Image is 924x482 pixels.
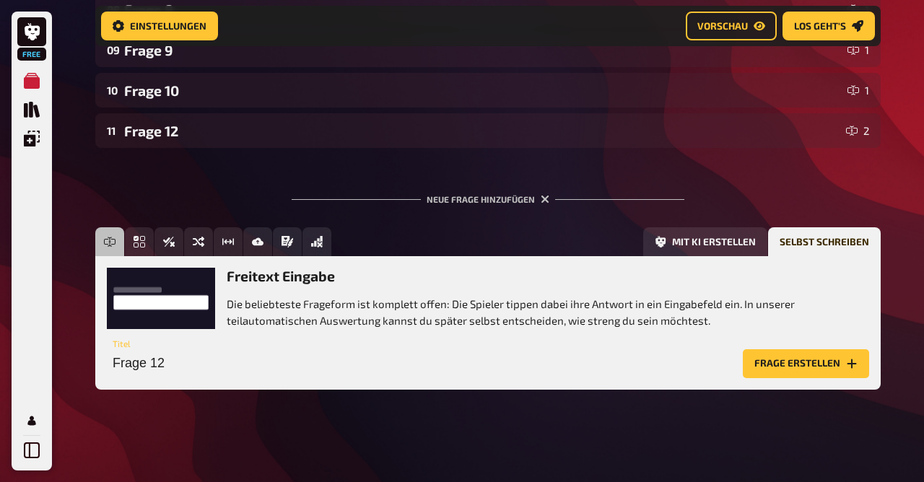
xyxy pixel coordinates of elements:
[794,21,846,31] span: Los geht's
[273,227,302,256] button: Prosa (Langtext)
[19,50,45,58] span: Free
[154,227,183,256] button: Wahr / Falsch
[643,227,767,256] button: Mit KI erstellen
[302,227,331,256] button: Offline Frage
[130,21,206,31] span: Einstellungen
[124,123,840,139] div: Frage 12
[743,349,869,378] button: Frage erstellen
[847,44,869,56] div: 1
[846,125,869,136] div: 2
[107,349,737,378] input: Titel
[847,4,869,15] div: 1
[292,171,684,216] div: Neue Frage hinzufügen
[124,82,842,99] div: Frage 10
[101,12,218,40] a: Einstellungen
[17,406,46,435] a: Mein Konto
[768,227,881,256] button: Selbst schreiben
[95,227,124,256] button: Freitext Eingabe
[107,124,118,137] div: 11
[107,3,118,16] div: 08
[17,95,46,124] a: Quiz Sammlung
[214,227,243,256] button: Schätzfrage
[107,43,118,56] div: 09
[17,66,46,95] a: Meine Quizze
[243,227,272,256] button: Bild-Antwort
[124,42,842,58] div: Frage 9
[783,12,875,40] a: Los geht's
[686,12,777,40] a: Vorschau
[847,84,869,96] div: 1
[227,268,869,284] h3: Freitext Eingabe
[227,296,869,328] p: Die beliebteste Frageform ist komplett offen: Die Spieler tippen dabei ihre Antwort in ein Eingab...
[17,124,46,153] a: Einblendungen
[124,1,842,18] div: Frage 8
[697,21,748,31] span: Vorschau
[125,227,154,256] button: Einfachauswahl
[107,84,118,97] div: 10
[184,227,213,256] button: Sortierfrage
